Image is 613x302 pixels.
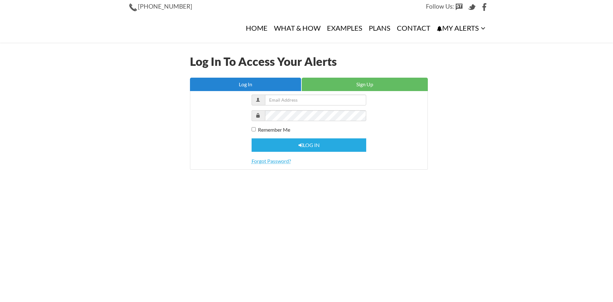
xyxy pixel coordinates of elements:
[243,14,271,43] a: Home
[356,81,373,87] span: Sign Up
[366,14,394,43] a: Plans
[481,3,488,11] img: Facebook
[468,3,476,11] img: Twitter
[256,97,260,102] i: Username
[252,158,291,164] a: Forgot Password?
[265,95,366,105] input: Email Address
[455,3,463,11] img: StockTwits
[239,81,252,87] span: Log In
[434,14,488,43] a: My Alerts
[271,14,324,43] a: What & How
[324,14,366,43] a: Examples
[252,127,256,131] input: Remember Me
[426,3,454,10] span: Follow Us:
[190,55,428,68] h1: Log In To Access Your Alerts
[138,3,192,10] span: [PHONE_NUMBER]
[129,4,137,11] img: Phone
[252,126,290,134] label: Remember Me
[252,138,367,152] button: Log in
[256,113,260,118] i: Password
[394,14,434,43] a: Contact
